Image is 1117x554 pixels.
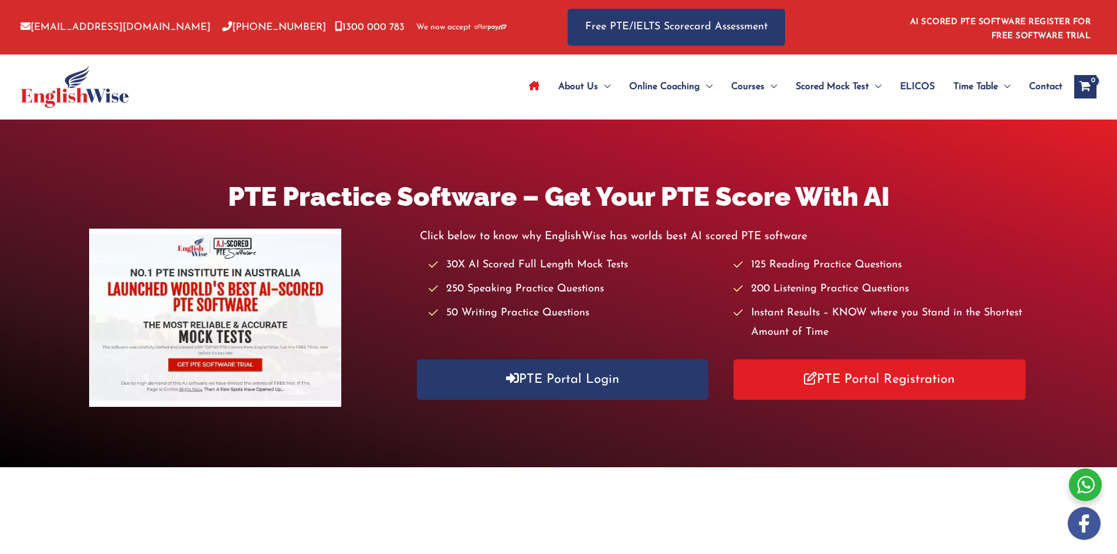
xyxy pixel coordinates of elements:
a: Free PTE/IELTS Scorecard Assessment [568,9,785,46]
span: About Us [558,66,598,107]
li: 30X AI Scored Full Length Mock Tests [429,256,722,275]
span: Menu Toggle [765,66,777,107]
a: PTE Portal Registration [734,359,1026,400]
a: 1300 000 783 [335,22,405,32]
span: Menu Toggle [869,66,881,107]
h1: PTE Practice Software – Get Your PTE Score With AI [89,178,1027,215]
a: ELICOS [891,66,944,107]
img: Afterpay-Logo [474,24,507,30]
a: PTE Portal Login [417,359,709,400]
li: 50 Writing Practice Questions [429,304,722,323]
a: View Shopping Cart, empty [1074,75,1096,98]
aside: Header Widget 1 [903,8,1096,46]
a: About UsMenu Toggle [549,66,620,107]
a: Time TableMenu Toggle [944,66,1020,107]
nav: Site Navigation: Main Menu [520,66,1062,107]
a: Scored Mock TestMenu Toggle [786,66,891,107]
span: Scored Mock Test [796,66,869,107]
span: Courses [731,66,765,107]
li: 250 Speaking Practice Questions [429,280,722,299]
span: ELICOS [900,66,935,107]
img: pte-institute-main [89,229,341,407]
p: Click below to know why EnglishWise has worlds best AI scored PTE software [420,227,1028,246]
span: Time Table [953,66,998,107]
a: [EMAIL_ADDRESS][DOMAIN_NAME] [21,22,211,32]
span: Contact [1029,66,1062,107]
a: AI SCORED PTE SOFTWARE REGISTER FOR FREE SOFTWARE TRIAL [910,18,1091,40]
img: white-facebook.png [1068,507,1101,540]
li: 125 Reading Practice Questions [734,256,1027,275]
a: Online CoachingMenu Toggle [620,66,722,107]
span: Menu Toggle [598,66,610,107]
img: cropped-ew-logo [21,66,129,108]
li: 200 Listening Practice Questions [734,280,1027,299]
li: Instant Results – KNOW where you Stand in the Shortest Amount of Time [734,304,1027,343]
span: Menu Toggle [700,66,712,107]
a: [PHONE_NUMBER] [222,22,326,32]
a: Contact [1020,66,1062,107]
span: Online Coaching [629,66,700,107]
span: We now accept [416,22,471,33]
a: CoursesMenu Toggle [722,66,786,107]
span: Menu Toggle [998,66,1010,107]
